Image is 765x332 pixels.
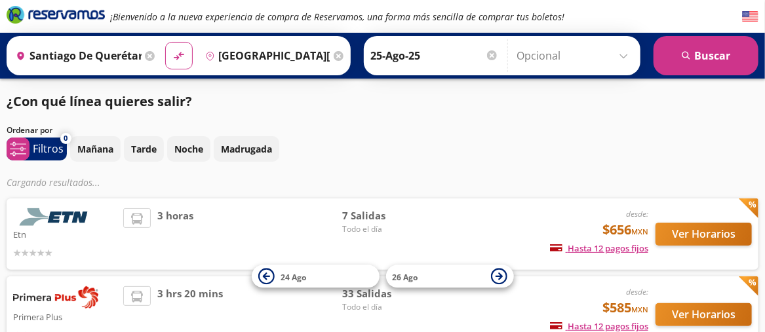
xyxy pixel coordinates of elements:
[626,286,648,297] em: desde:
[33,141,64,157] p: Filtros
[656,223,752,246] button: Ver Horarios
[7,138,67,160] button: 0Filtros
[654,36,758,75] button: Buscar
[174,142,203,156] p: Noche
[343,286,435,301] span: 33 Salidas
[214,136,279,162] button: Madrugada
[386,265,514,288] button: 26 Ago
[370,39,499,72] input: Elegir Fecha
[393,272,418,283] span: 26 Ago
[110,10,564,23] em: ¡Bienvenido a la nueva experiencia de compra de Reservamos, una forma más sencilla de comprar tus...
[7,5,105,24] i: Brand Logo
[631,304,648,314] small: MXN
[742,9,758,25] button: English
[77,142,113,156] p: Mañana
[343,208,435,223] span: 7 Salidas
[550,242,648,254] span: Hasta 12 pagos fijos
[517,39,634,72] input: Opcional
[343,301,435,313] span: Todo el día
[550,320,648,332] span: Hasta 12 pagos fijos
[13,226,117,242] p: Etn
[602,298,648,318] span: $585
[281,272,307,283] span: 24 Ago
[167,136,210,162] button: Noche
[343,223,435,235] span: Todo el día
[70,136,121,162] button: Mañana
[13,308,117,324] p: Primera Plus
[7,124,52,136] p: Ordenar por
[626,208,648,219] em: desde:
[10,39,142,72] input: Buscar Origen
[656,303,752,326] button: Ver Horarios
[13,208,98,226] img: Etn
[7,5,105,28] a: Brand Logo
[252,265,380,288] button: 24 Ago
[64,133,68,144] span: 0
[157,208,193,260] span: 3 horas
[631,227,648,236] small: MXN
[124,136,164,162] button: Tarde
[221,142,272,156] p: Madrugada
[13,286,98,308] img: Primera Plus
[7,176,100,189] em: Cargando resultados ...
[7,92,192,111] p: ¿Con qué línea quieres salir?
[602,220,648,240] span: $656
[200,39,331,72] input: Buscar Destino
[131,142,157,156] p: Tarde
